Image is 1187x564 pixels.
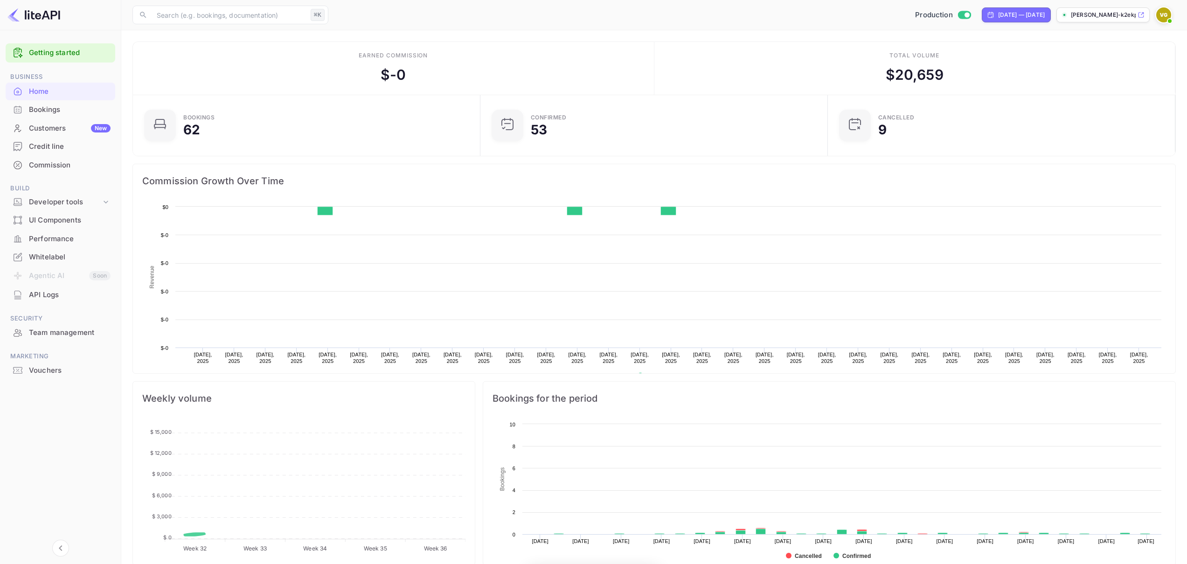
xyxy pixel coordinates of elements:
text: 6 [513,466,515,471]
tspan: Week 34 [303,545,327,552]
div: Home [29,86,111,97]
div: Performance [6,230,115,248]
a: Getting started [29,48,111,58]
div: Vouchers [29,365,111,376]
tspan: $ 3,000 [152,513,172,520]
text: [DATE] [855,538,872,544]
text: [DATE], 2025 [880,352,898,364]
text: [DATE], 2025 [194,352,212,364]
div: Commission [29,160,111,171]
a: Performance [6,230,115,247]
div: $ -0 [381,64,406,85]
span: Business [6,72,115,82]
text: [DATE], 2025 [724,352,743,364]
a: Team management [6,324,115,341]
a: Whitelabel [6,248,115,265]
div: UI Components [29,215,111,226]
span: Weekly volume [142,391,465,406]
text: [DATE], 2025 [693,352,711,364]
text: $-0 [161,232,168,238]
div: Developer tools [29,197,101,208]
text: [DATE] [734,538,751,544]
div: Commission [6,156,115,174]
text: [DATE], 2025 [787,352,805,364]
a: API Logs [6,286,115,303]
tspan: $ 12,000 [150,450,172,456]
div: 53 [531,123,547,136]
span: Marketing [6,351,115,362]
text: $0 [162,204,168,210]
div: CustomersNew [6,119,115,138]
a: Commission [6,156,115,174]
text: [DATE] [775,538,791,544]
div: Developer tools [6,194,115,210]
div: Whitelabel [6,248,115,266]
text: [DATE], 2025 [756,352,774,364]
text: [DATE], 2025 [631,352,649,364]
div: Switch to Sandbox mode [911,10,974,21]
text: 4 [513,487,515,493]
a: Home [6,83,115,100]
text: [DATE], 2025 [849,352,868,364]
text: [DATE], 2025 [225,352,243,364]
a: UI Components [6,211,115,229]
tspan: $ 0 [163,534,171,541]
text: [DATE], 2025 [381,352,399,364]
img: LiteAPI logo [7,7,60,22]
text: [DATE], 2025 [569,352,587,364]
div: Click to change the date range period [982,7,1051,22]
text: [DATE], 2025 [1068,352,1086,364]
div: ⌘K [311,9,325,21]
text: [DATE], 2025 [319,352,337,364]
div: Bookings [183,115,215,120]
div: $ 20,659 [886,64,944,85]
span: Production [915,10,953,21]
text: [DATE] [572,538,589,544]
div: 62 [183,123,200,136]
text: [DATE], 2025 [1130,352,1148,364]
text: [DATE], 2025 [599,352,618,364]
text: [DATE], 2025 [444,352,462,364]
text: 2 [513,509,515,515]
div: API Logs [6,286,115,304]
div: Getting started [6,43,115,63]
div: New [91,124,111,132]
text: [DATE], 2025 [412,352,430,364]
text: [DATE] [1098,538,1115,544]
tspan: Week 35 [364,545,387,552]
img: VARUN GUPTA [1156,7,1171,22]
tspan: Week 33 [243,545,267,552]
div: Total volume [889,51,939,60]
text: 8 [513,444,515,449]
text: Cancelled [795,553,822,559]
div: Credit line [6,138,115,156]
text: Bookings [499,467,506,491]
text: [DATE] [815,538,832,544]
text: [DATE], 2025 [537,352,555,364]
a: CustomersNew [6,119,115,137]
text: $-0 [161,289,168,294]
text: [DATE] [653,538,670,544]
text: 10 [509,422,515,427]
a: Vouchers [6,362,115,379]
text: $-0 [161,317,168,322]
div: CANCELLED [878,115,915,120]
span: Security [6,313,115,324]
div: 9 [878,123,887,136]
text: [DATE], 2025 [506,352,524,364]
text: [DATE] [694,538,710,544]
text: [DATE], 2025 [911,352,930,364]
div: [DATE] — [DATE] [998,11,1045,19]
text: Revenue [646,373,670,379]
button: Collapse navigation [52,540,69,557]
div: Performance [29,234,111,244]
text: $-0 [161,260,168,266]
text: [DATE], 2025 [1036,352,1055,364]
text: [DATE], 2025 [1099,352,1117,364]
text: $-0 [161,345,168,351]
div: Team management [29,327,111,338]
text: [DATE] [896,538,913,544]
span: Build [6,183,115,194]
text: [DATE], 2025 [818,352,836,364]
text: [DATE], 2025 [475,352,493,364]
